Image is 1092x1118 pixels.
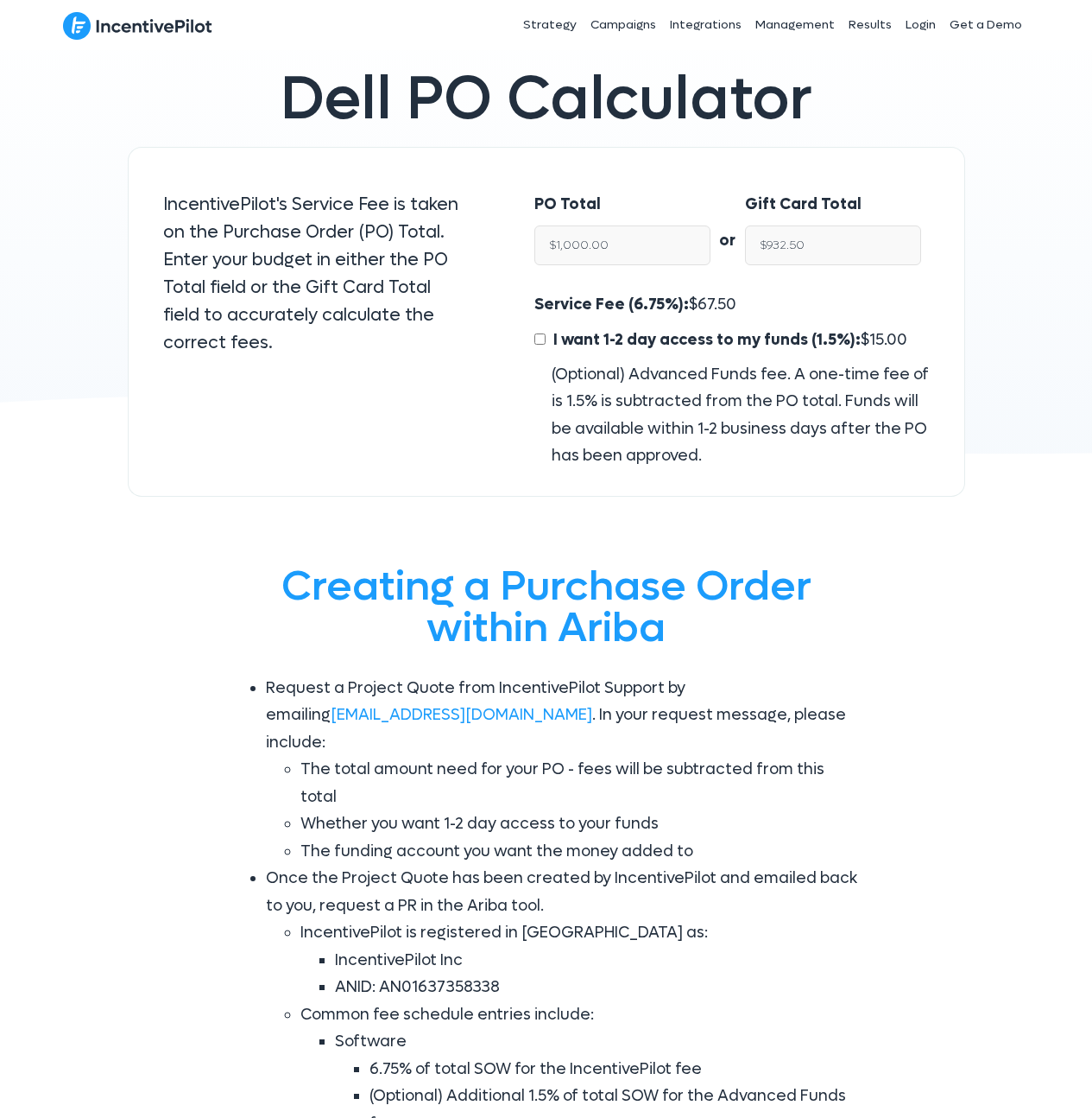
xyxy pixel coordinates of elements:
li: The funding account you want the money added to [300,838,862,866]
label: PO Total [534,191,601,219]
a: Campaigns [584,3,663,47]
div: $ [534,291,929,470]
span: Service Fee (6.75%): [534,295,689,314]
a: Get a Demo [943,3,1029,47]
span: Dell PO Calculator [281,60,812,138]
a: Strategy [516,3,584,47]
img: IncentivePilot [63,11,212,41]
span: 15.00 [869,330,907,350]
div: or [710,191,745,255]
li: IncentivePilot Inc [335,947,862,975]
a: Results [842,3,899,47]
li: IncentivePilot is registered in [GEOGRAPHIC_DATA] as: [300,919,862,1001]
li: Whether you want 1-2 day access to your funds [300,810,862,838]
span: Creating a Purchase Order within Ariba [281,559,811,655]
span: 67.50 [697,295,736,314]
li: Request a Project Quote from IncentivePilot Support by emailing . In your request message, please... [266,675,862,866]
li: 6.75% of total SOW for the IncentivePilot fee [369,1056,862,1083]
a: Integrations [663,3,748,47]
a: Login [899,3,943,47]
li: ANID: AN01637358338 [335,974,862,1001]
p: IncentivePilot's Service Fee is taken on the Purchase Order (PO) Total. Enter your budget in eith... [163,191,466,357]
input: I want 1-2 day access to my funds (1.5%):$15.00 [534,333,546,345]
label: Gift Card Total [745,191,862,219]
span: I want 1-2 day access to my funds (1.5%): [553,330,861,350]
li: The total amount need for your PO - fees will be subtracted from this total [300,756,862,810]
a: Management [748,3,842,47]
a: [EMAIL_ADDRESS][DOMAIN_NAME] [331,705,592,725]
div: (Optional) Advanced Funds fee. A one-time fee of is 1.5% is subtracted from the PO total. Funds w... [534,361,929,470]
span: $ [549,330,907,350]
nav: Header Menu [398,3,1030,47]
